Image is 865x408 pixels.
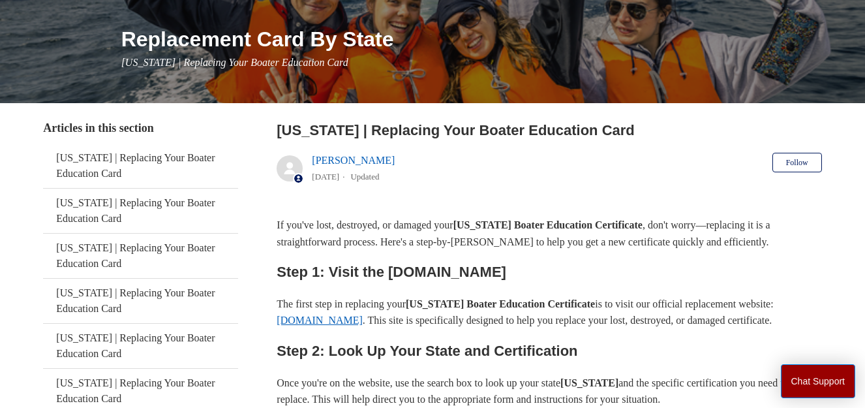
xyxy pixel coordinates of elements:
button: Chat Support [781,364,856,398]
span: [US_STATE] | Replacing Your Boater Education Card [121,57,348,68]
a: [DOMAIN_NAME] [277,315,363,326]
a: [US_STATE] | Replacing Your Boater Education Card [43,324,237,368]
a: [US_STATE] | Replacing Your Boater Education Card [43,234,237,278]
time: 05/22/2024, 10:41 [312,172,339,181]
a: [US_STATE] | Replacing Your Boater Education Card [43,279,237,323]
h2: Step 2: Look Up Your State and Certification [277,339,821,362]
button: Follow Article [772,153,822,172]
a: [US_STATE] | Replacing Your Boater Education Card [43,144,237,188]
h2: Massachusetts | Replacing Your Boater Education Card [277,119,821,141]
h1: Replacement Card By State [121,24,822,55]
p: The first step in replacing your is to visit our official replacement website: . This site is spe... [277,296,821,329]
strong: [US_STATE] [560,377,618,388]
p: If you've lost, destroyed, or damaged your , don't worry—replacing it is a straightforward proces... [277,217,821,250]
a: [PERSON_NAME] [312,155,395,166]
p: Once you're on the website, use the search box to look up your state and the specific certificati... [277,375,821,408]
strong: [US_STATE] Boater Education Certificate [453,219,643,230]
strong: [US_STATE] Boater Education Certificate [406,298,595,309]
a: [US_STATE] | Replacing Your Boater Education Card [43,189,237,233]
li: Updated [350,172,379,181]
span: Articles in this section [43,121,153,134]
h2: Step 1: Visit the [DOMAIN_NAME] [277,260,821,283]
